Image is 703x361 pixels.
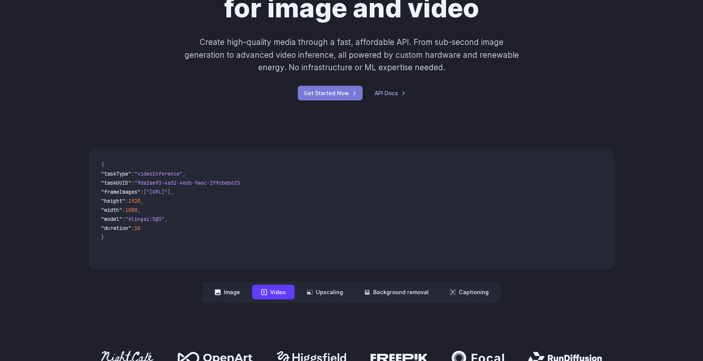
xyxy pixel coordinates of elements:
span: , [137,207,140,213]
a: Get Started Now [298,86,363,100]
span: "frameImages" [101,188,140,195]
span: "videoInference" [134,170,183,177]
span: "[URL]" [146,188,168,195]
button: Captioning [441,285,498,299]
span: "9da2ae93-4a32-4e6b-9a6c-2f9cbeb62301" [134,179,249,186]
span: "model" [101,216,122,222]
span: , [140,197,143,204]
span: [ [143,188,146,195]
span: ] [168,188,171,195]
span: , [171,188,174,195]
span: : [131,179,134,186]
span: : [140,188,143,195]
span: , [183,170,186,177]
button: Image [206,285,249,299]
span: "taskUUID" [101,179,131,186]
span: : [131,225,134,231]
span: "width" [101,207,122,213]
span: "height" [101,197,125,204]
button: Video [252,285,295,299]
span: : [122,207,125,213]
span: { [101,161,104,168]
span: "duration" [101,225,131,231]
span: "klingai:5@3" [125,216,165,222]
span: 1080 [125,207,137,213]
span: , [165,216,168,222]
span: 10 [134,225,140,231]
span: 1920 [128,197,140,204]
a: API Docs [375,89,406,97]
span: : [122,216,125,222]
button: Upscaling [298,285,352,299]
button: Background removal [355,285,438,299]
p: Create high-quality media through a fast, affordable API. From sub-second image generation to adv... [183,36,520,74]
span: : [125,197,128,204]
span: : [131,170,134,177]
span: "taskType" [101,170,131,177]
span: } [101,234,104,241]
